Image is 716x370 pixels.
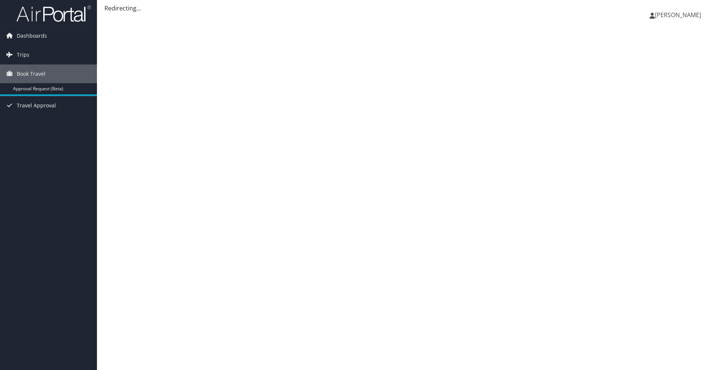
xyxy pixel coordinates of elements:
[104,4,709,13] div: Redirecting...
[17,65,45,83] span: Book Travel
[655,11,701,19] span: [PERSON_NAME]
[17,46,29,64] span: Trips
[17,26,47,45] span: Dashboards
[650,4,709,26] a: [PERSON_NAME]
[17,96,56,115] span: Travel Approval
[16,5,91,22] img: airportal-logo.png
